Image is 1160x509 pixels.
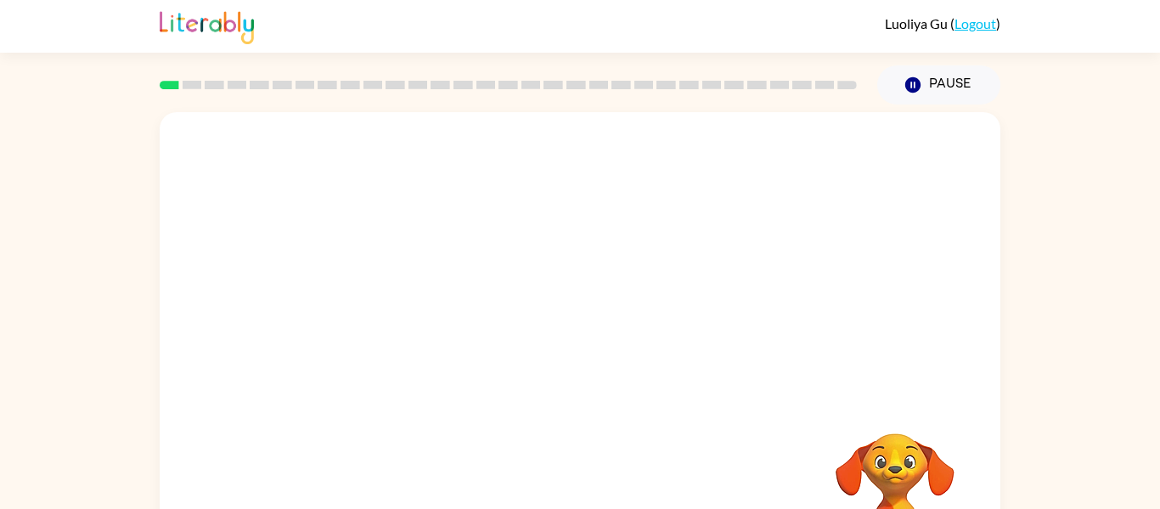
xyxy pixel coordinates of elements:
[954,15,996,31] a: Logout
[885,15,950,31] span: Luoliya Gu
[885,15,1000,31] div: ( )
[160,7,254,44] img: Literably
[877,65,1000,105] button: Pause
